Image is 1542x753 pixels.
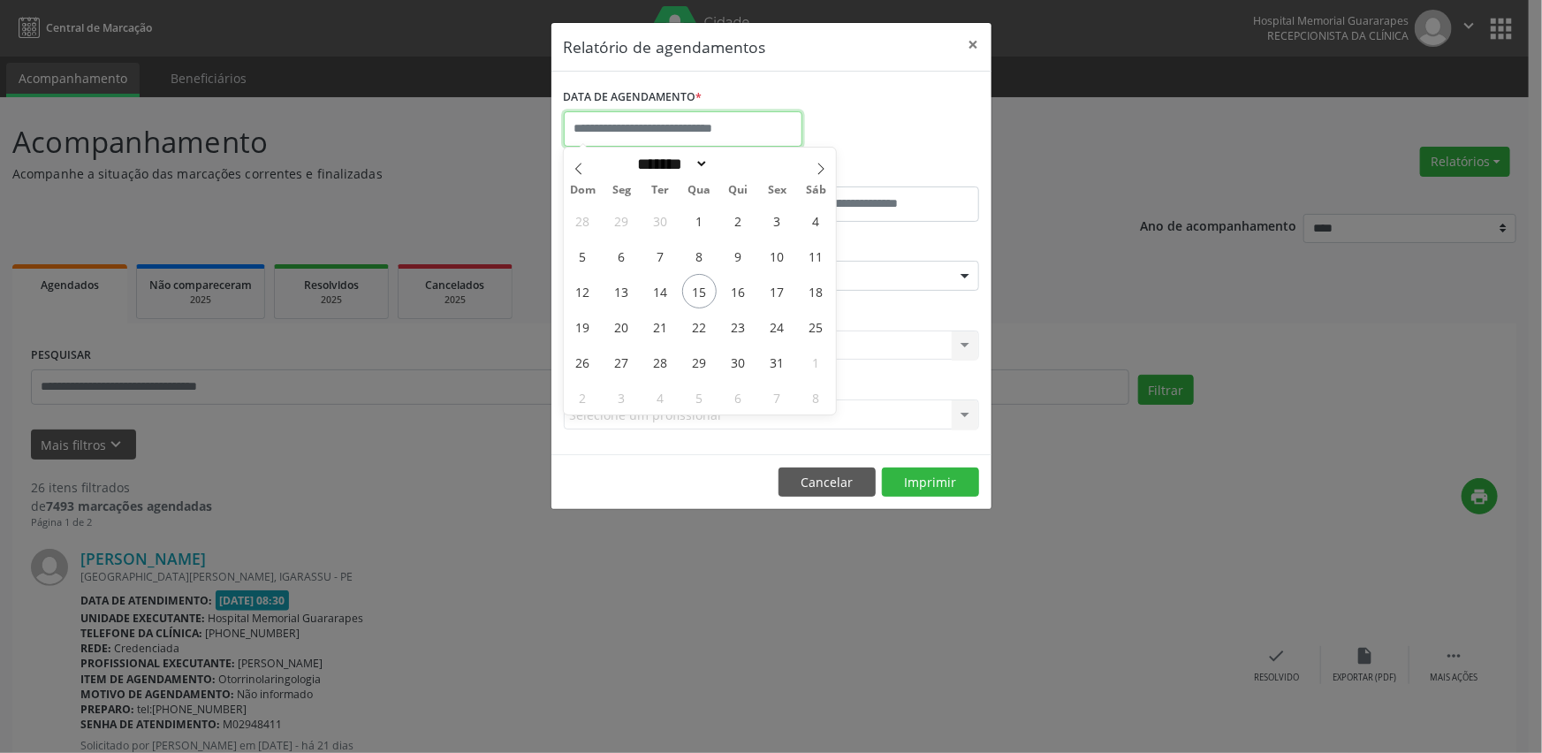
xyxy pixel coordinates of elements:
span: Qua [680,185,719,196]
span: Novembro 2, 2025 [566,380,600,415]
span: Outubro 25, 2025 [799,309,833,344]
span: Outubro 20, 2025 [604,309,639,344]
span: Outubro 14, 2025 [643,274,678,308]
span: Outubro 7, 2025 [643,239,678,273]
span: Novembro 7, 2025 [760,380,794,415]
span: Outubro 13, 2025 [604,274,639,308]
span: Outubro 18, 2025 [799,274,833,308]
span: Outubro 28, 2025 [643,345,678,379]
span: Novembro 1, 2025 [799,345,833,379]
span: Outubro 11, 2025 [799,239,833,273]
span: Outubro 2, 2025 [721,203,756,238]
span: Outubro 16, 2025 [721,274,756,308]
span: Outubro 30, 2025 [721,345,756,379]
span: Dom [564,185,603,196]
span: Outubro 22, 2025 [682,309,717,344]
select: Month [632,155,710,173]
span: Novembro 4, 2025 [643,380,678,415]
span: Outubro 24, 2025 [760,309,794,344]
span: Outubro 17, 2025 [760,274,794,308]
label: ATÉ [776,159,979,186]
span: Outubro 29, 2025 [682,345,717,379]
span: Outubro 19, 2025 [566,309,600,344]
button: Imprimir [882,468,979,498]
span: Setembro 28, 2025 [566,203,600,238]
span: Outubro 3, 2025 [760,203,794,238]
span: Setembro 30, 2025 [643,203,678,238]
span: Qui [719,185,758,196]
button: Close [956,23,991,66]
span: Outubro 12, 2025 [566,274,600,308]
span: Outubro 27, 2025 [604,345,639,379]
button: Cancelar [779,468,876,498]
span: Outubro 23, 2025 [721,309,756,344]
h5: Relatório de agendamentos [564,35,766,58]
span: Outubro 8, 2025 [682,239,717,273]
input: Year [709,155,767,173]
span: Sex [758,185,797,196]
span: Outubro 31, 2025 [760,345,794,379]
span: Ter [642,185,680,196]
span: Outubro 10, 2025 [760,239,794,273]
span: Outubro 6, 2025 [604,239,639,273]
span: Outubro 5, 2025 [566,239,600,273]
label: DATA DE AGENDAMENTO [564,84,703,111]
span: Novembro 5, 2025 [682,380,717,415]
span: Outubro 4, 2025 [799,203,833,238]
span: Novembro 8, 2025 [799,380,833,415]
span: Seg [603,185,642,196]
span: Outubro 15, 2025 [682,274,717,308]
span: Sáb [797,185,836,196]
span: Outubro 9, 2025 [721,239,756,273]
span: Outubro 26, 2025 [566,345,600,379]
span: Novembro 6, 2025 [721,380,756,415]
span: Outubro 1, 2025 [682,203,717,238]
span: Outubro 21, 2025 [643,309,678,344]
span: Novembro 3, 2025 [604,380,639,415]
span: Setembro 29, 2025 [604,203,639,238]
